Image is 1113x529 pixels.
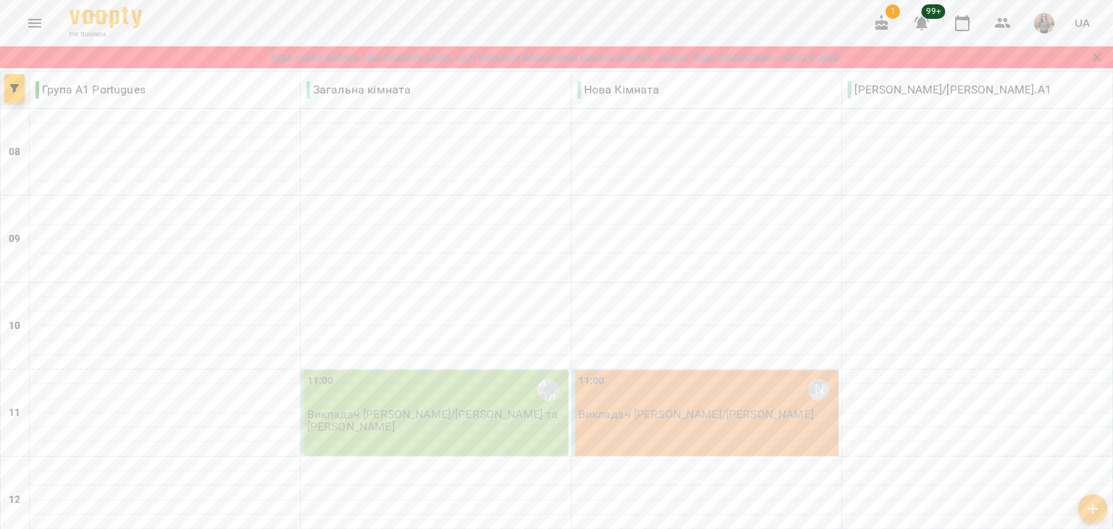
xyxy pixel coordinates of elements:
[9,318,20,334] h6: 10
[307,81,412,99] p: Загальна кімната
[885,4,900,19] span: 1
[307,408,565,433] p: Викладач [PERSON_NAME]/[PERSON_NAME] та [PERSON_NAME]
[9,231,20,247] h6: 09
[1069,9,1096,36] button: UA
[1078,494,1107,523] button: Створити урок
[808,379,830,401] div: Барсукова Клавдія
[578,408,814,420] p: Викладач [PERSON_NAME]/[PERSON_NAME]
[70,7,142,28] img: Voopty Logo
[307,373,334,389] label: 11:00
[9,144,20,160] h6: 08
[36,81,146,99] p: Група А1 Portugues
[1075,15,1090,30] span: UA
[578,81,660,99] p: Нова Кімната
[848,81,1051,99] p: [PERSON_NAME]/[PERSON_NAME].А1
[270,50,843,64] a: Будь ласка оновіть свої платіжні данні, щоб уникнути блокування вашого акаунту. Акаунт буде забло...
[9,405,20,421] h6: 11
[17,6,52,41] button: Menu
[1034,13,1054,33] img: 7a0c59d5fd3336b88288794a7f9749f6.jpeg
[1087,47,1107,67] button: Закрити сповіщення
[70,30,142,39] span: For Business
[922,4,946,19] span: 99+
[9,492,20,508] h6: 12
[578,373,605,389] label: 11:00
[538,379,559,401] div: Черній Олена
